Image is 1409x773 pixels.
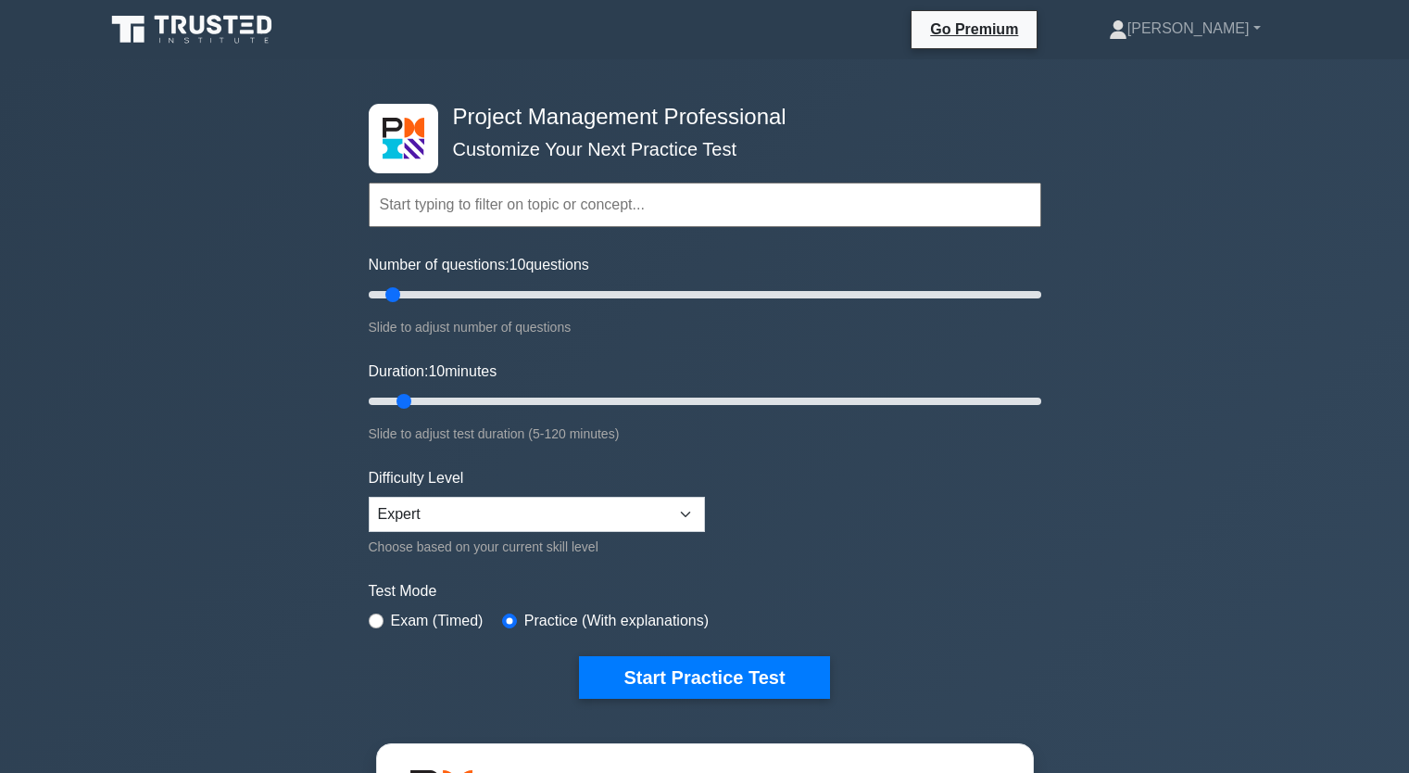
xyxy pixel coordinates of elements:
[919,18,1029,41] a: Go Premium
[391,610,484,632] label: Exam (Timed)
[369,580,1041,602] label: Test Mode
[428,363,445,379] span: 10
[1064,10,1305,47] a: [PERSON_NAME]
[510,257,526,272] span: 10
[369,254,589,276] label: Number of questions: questions
[369,536,705,558] div: Choose based on your current skill level
[524,610,709,632] label: Practice (With explanations)
[369,423,1041,445] div: Slide to adjust test duration (5-120 minutes)
[369,467,464,489] label: Difficulty Level
[369,183,1041,227] input: Start typing to filter on topic or concept...
[446,104,950,131] h4: Project Management Professional
[369,361,497,383] label: Duration: minutes
[579,656,829,699] button: Start Practice Test
[369,316,1041,338] div: Slide to adjust number of questions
